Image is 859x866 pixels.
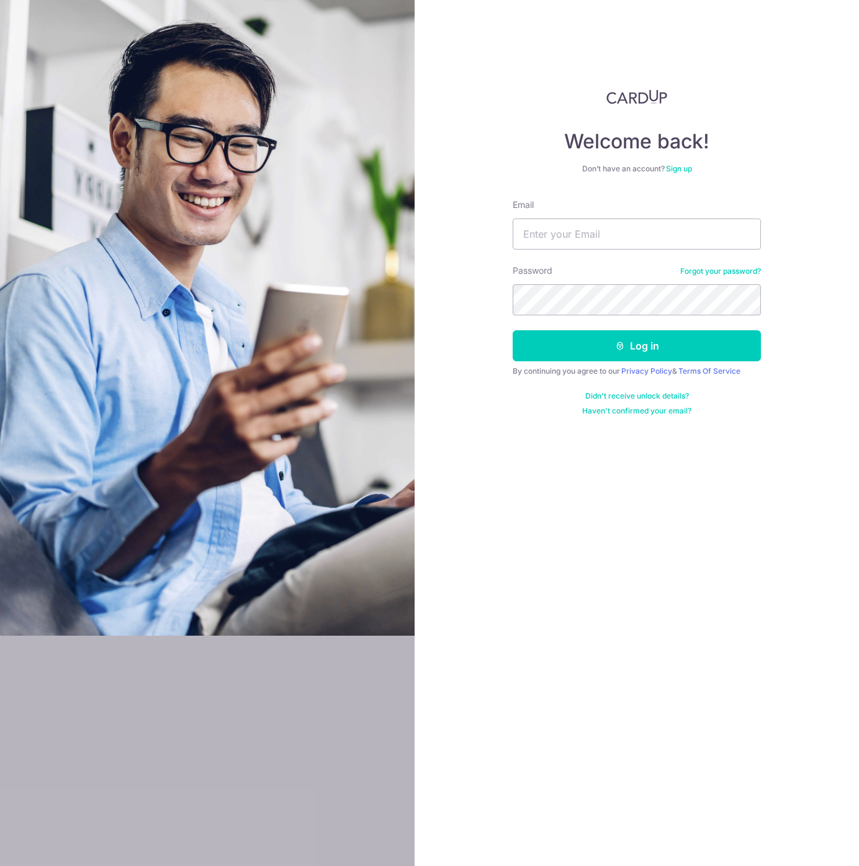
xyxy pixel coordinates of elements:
a: Didn't receive unlock details? [585,391,689,401]
img: CardUp Logo [606,89,667,104]
h4: Welcome back! [513,129,761,154]
a: Terms Of Service [678,366,740,376]
a: Sign up [666,164,692,173]
a: Haven't confirmed your email? [582,406,691,416]
a: Privacy Policy [621,366,672,376]
input: Enter your Email [513,219,761,250]
div: Don’t have an account? [513,164,761,174]
div: By continuing you agree to our & [513,366,761,376]
label: Password [513,264,552,277]
label: Email [513,199,534,211]
button: Log in [513,330,761,361]
a: Forgot your password? [680,266,761,276]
